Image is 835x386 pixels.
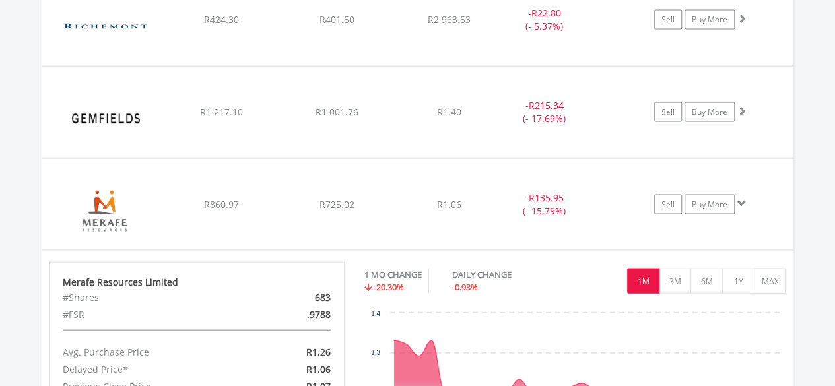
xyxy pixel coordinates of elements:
div: - (- 15.79%) [495,191,595,218]
span: R1 217.10 [200,106,243,118]
span: R22.80 [531,7,561,19]
div: Merafe Resources Limited [63,276,331,289]
div: #FSR [53,306,245,323]
span: -0.93% [452,281,478,293]
a: Buy More [685,195,735,214]
span: R1.06 [306,363,331,375]
text: 1.4 [371,310,380,317]
img: EQU.ZA.GML.png [49,83,162,154]
div: 683 [244,289,340,306]
span: R1.26 [306,346,331,358]
div: Delayed Price* [53,361,245,378]
span: R860.97 [204,198,239,210]
div: Avg. Purchase Price [53,344,245,361]
div: .9788 [244,306,340,323]
div: - (- 5.37%) [495,7,595,33]
span: R401.50 [319,13,354,26]
div: #Shares [53,289,245,306]
img: EQU.ZA.MRF.png [49,176,162,247]
a: Sell [654,10,682,30]
span: R2 963.53 [428,13,471,26]
a: Buy More [685,102,735,122]
span: R1.40 [437,106,461,118]
button: 3M [659,269,691,294]
a: Buy More [685,10,735,30]
button: 1Y [722,269,754,294]
text: 1.3 [371,349,380,356]
a: Sell [654,195,682,214]
a: Sell [654,102,682,122]
button: 6M [690,269,723,294]
span: R1 001.76 [316,106,358,118]
span: R725.02 [319,198,354,210]
div: DAILY CHANGE [452,269,558,281]
div: - (- 17.69%) [495,99,595,125]
span: -20.30% [374,281,404,293]
span: R215.34 [529,99,564,112]
span: R135.95 [529,191,564,204]
span: R424.30 [204,13,239,26]
button: 1M [627,269,659,294]
span: R1.06 [437,198,461,210]
button: MAX [754,269,786,294]
div: 1 MO CHANGE [364,269,422,281]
